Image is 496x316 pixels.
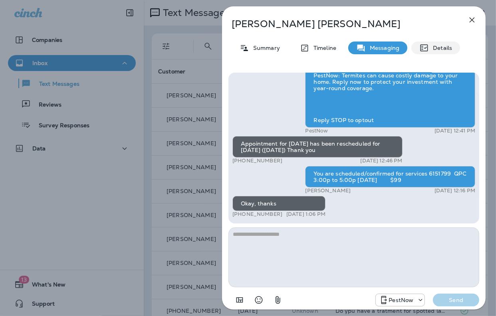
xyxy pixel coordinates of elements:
p: Timeline [310,45,336,51]
div: Okay, thanks [232,196,325,211]
p: [PHONE_NUMBER] [232,211,282,217]
p: Messaging [366,45,399,51]
p: PestNow [389,297,413,303]
p: [DATE] 12:41 PM [434,128,475,134]
button: Add in a premade template [232,292,248,308]
p: [DATE] 1:06 PM [286,211,325,217]
p: Summary [249,45,280,51]
p: [PERSON_NAME] [305,188,351,194]
button: Select an emoji [251,292,267,308]
p: [DATE] 12:46 PM [360,158,402,164]
div: You are scheduled/confirmed for services 6151799 QPC 3:00p to 5:00p [DATE] $99 [305,166,475,188]
div: PestNow: Termites can cause costly damage to your home. Reply now to protect your investment with... [305,68,475,128]
div: Appointment for [DATE] has been rescheduled for [DATE] ([DATE]) Thank you [232,136,403,158]
p: [PERSON_NAME] [PERSON_NAME] [232,18,450,30]
p: PestNow [305,128,328,134]
p: [DATE] 12:16 PM [434,188,475,194]
p: [PHONE_NUMBER] [232,158,282,164]
div: +1 (703) 691-5149 [376,295,425,305]
p: Details [429,45,452,51]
